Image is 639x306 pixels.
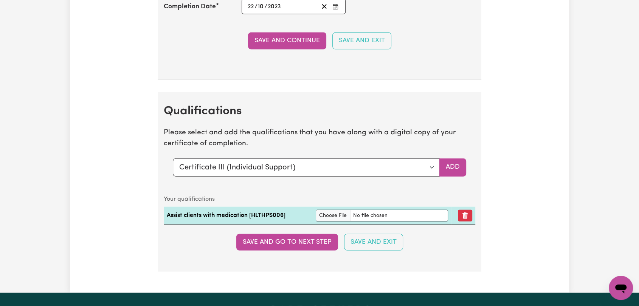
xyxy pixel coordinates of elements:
[164,128,475,149] p: Please select and add the qualifications that you have along with a digital copy of your certific...
[164,104,475,118] h2: Qualifications
[236,234,338,251] button: Save and go to next step
[332,32,391,49] button: Save and Exit
[458,210,472,221] button: Remove qualification
[609,276,633,300] iframe: Button to launch messaging window
[267,2,282,12] input: ----
[247,2,254,12] input: --
[248,32,326,49] button: Save and Continue
[164,192,475,207] caption: Your qualifications
[164,207,313,225] td: Assist clients with medication [HLTHPS006]
[330,2,341,12] button: Enter the Completion Date of your CPR Course
[164,2,216,12] label: Completion Date
[318,2,330,12] button: Clear date
[257,2,264,12] input: --
[344,234,403,251] button: Save and Exit
[264,3,267,10] span: /
[254,3,257,10] span: /
[439,158,466,177] button: Add selected qualification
